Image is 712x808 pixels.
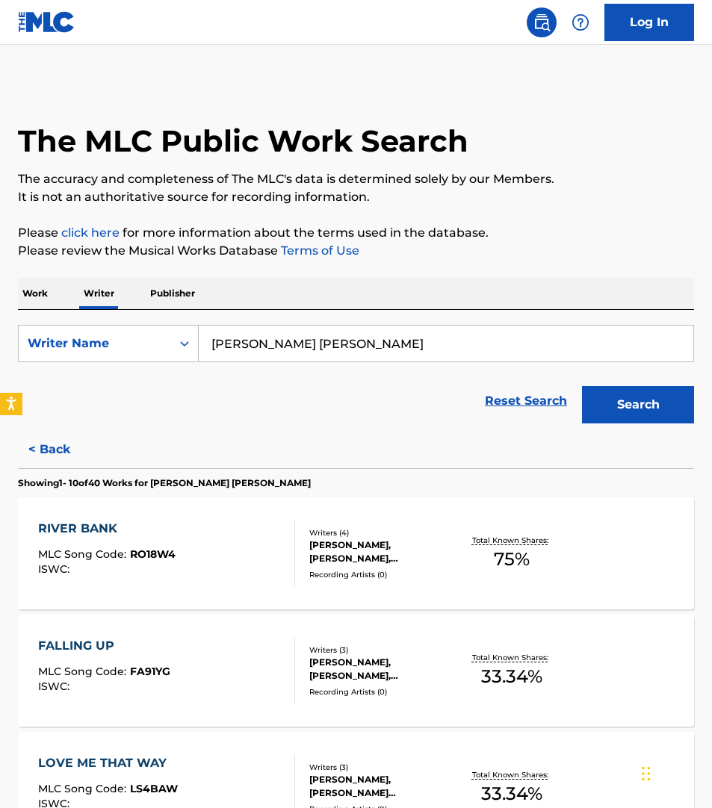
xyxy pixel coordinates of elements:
span: FA91YG [130,665,170,678]
iframe: Chat Widget [637,736,712,808]
span: 33.34 % [481,663,542,690]
span: LS4BAW [130,782,178,795]
div: Recording Artists ( 0 ) [309,686,456,697]
span: MLC Song Code : [38,665,130,678]
a: Public Search [527,7,557,37]
p: Total Known Shares: [472,769,552,780]
div: RIVER BANK [38,520,176,538]
p: It is not an authoritative source for recording information. [18,188,694,206]
form: Search Form [18,325,694,431]
img: MLC Logo [18,11,75,33]
a: FALLING UPMLC Song Code:FA91YGISWC:Writers (3)[PERSON_NAME], [PERSON_NAME], [PERSON_NAME] [PERSON... [18,615,694,727]
span: 75 % [494,546,530,573]
div: [PERSON_NAME], [PERSON_NAME], [PERSON_NAME] [PERSON_NAME] [309,656,456,683]
span: ISWC : [38,562,73,576]
a: click here [61,226,120,240]
p: Total Known Shares: [472,652,552,663]
p: Please review the Musical Works Database [18,242,694,260]
div: Drag [642,751,651,796]
h1: The MLC Public Work Search [18,122,468,160]
span: MLC Song Code : [38,547,130,561]
div: LOVE ME THAT WAY [38,754,178,772]
span: RO18W4 [130,547,176,561]
p: Showing 1 - 10 of 40 Works for [PERSON_NAME] [PERSON_NAME] [18,476,311,490]
div: FALLING UP [38,637,170,655]
span: ISWC : [38,680,73,693]
button: < Back [18,431,108,468]
div: [PERSON_NAME], [PERSON_NAME] [PERSON_NAME], [PERSON_NAME] [309,773,456,800]
p: Work [18,278,52,309]
div: Recording Artists ( 0 ) [309,569,456,580]
div: Help [566,7,595,37]
p: Writer [79,278,119,309]
a: Reset Search [477,385,575,417]
button: Search [582,386,694,423]
div: Writers ( 4 ) [309,527,456,538]
div: Writer Name [28,335,162,352]
div: Writers ( 3 ) [309,644,456,656]
p: Publisher [146,278,199,309]
img: search [533,13,551,31]
p: The accuracy and completeness of The MLC's data is determined solely by our Members. [18,170,694,188]
img: help [572,13,589,31]
p: Total Known Shares: [472,535,552,546]
a: Log In [604,4,694,41]
a: Terms of Use [278,243,359,258]
a: RIVER BANKMLC Song Code:RO18W4ISWC:Writers (4)[PERSON_NAME], [PERSON_NAME], [PERSON_NAME] [PERSON... [18,497,694,609]
span: 33.34 % [481,780,542,807]
span: MLC Song Code : [38,782,130,795]
div: Writers ( 3 ) [309,762,456,773]
div: [PERSON_NAME], [PERSON_NAME], [PERSON_NAME] [PERSON_NAME], [PERSON_NAME] [309,538,456,565]
p: Please for more information about the terms used in the database. [18,224,694,242]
